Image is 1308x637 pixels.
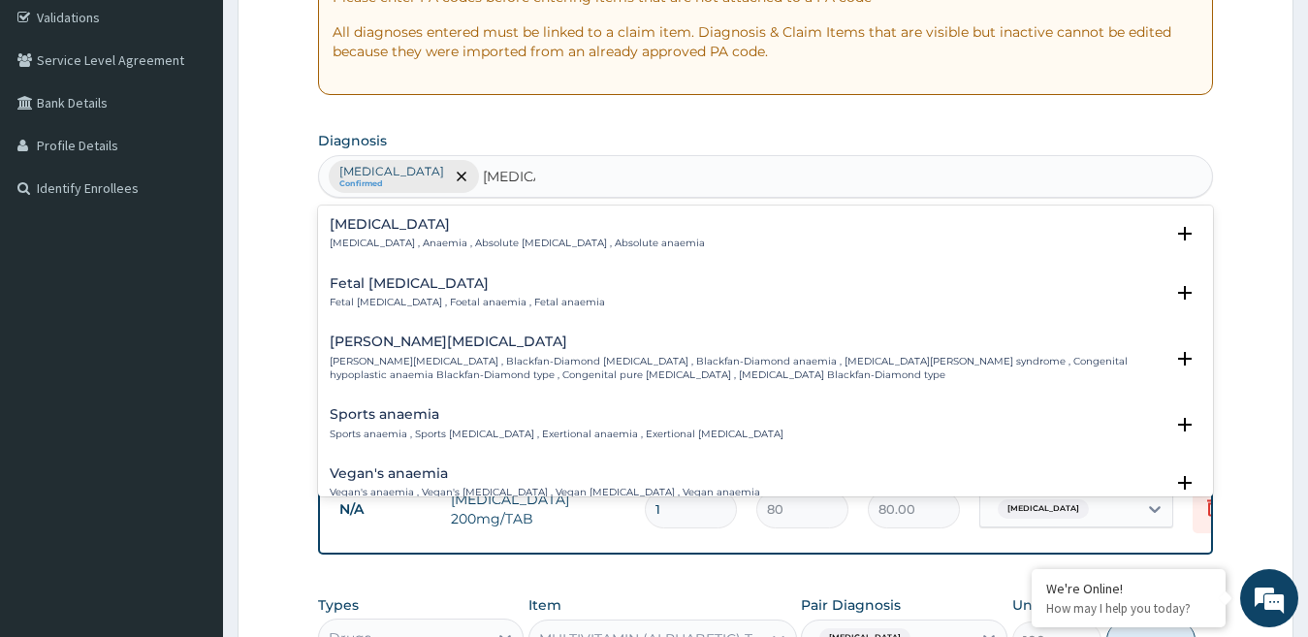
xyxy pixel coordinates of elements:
p: How may I help you today? [1046,600,1211,617]
div: Chat with us now [101,109,326,134]
h4: Fetal [MEDICAL_DATA] [330,276,605,291]
h4: [MEDICAL_DATA] [330,217,705,232]
p: All diagnoses entered must be linked to a claim item. Diagnosis & Claim Items that are visible bu... [333,22,1199,61]
div: We're Online! [1046,580,1211,597]
p: Fetal [MEDICAL_DATA] , Foetal anaemia , Fetal anaemia [330,296,605,309]
td: N/A [330,492,441,527]
span: remove selection option [453,168,470,185]
label: Pair Diagnosis [801,595,901,615]
td: [MEDICAL_DATA] 200mg/TAB [441,480,635,538]
i: open select status [1173,222,1196,245]
i: open select status [1173,347,1196,370]
h4: Sports anaemia [330,407,783,422]
p: [PERSON_NAME][MEDICAL_DATA] , Blackfan-Diamond [MEDICAL_DATA] , Blackfan-Diamond anaemia , [MEDIC... [330,355,1164,383]
img: d_794563401_company_1708531726252_794563401 [36,97,79,145]
label: Unit Price [1012,595,1082,615]
i: open select status [1173,471,1196,494]
label: Diagnosis [318,131,387,150]
span: We're online! [112,193,268,389]
p: [MEDICAL_DATA] [339,164,444,179]
textarea: Type your message and hit 'Enter' [10,428,369,495]
p: Sports anaemia , Sports [MEDICAL_DATA] , Exertional anaemia , Exertional [MEDICAL_DATA] [330,428,783,441]
p: [MEDICAL_DATA] , Anaemia , Absolute [MEDICAL_DATA] , Absolute anaemia [330,237,705,250]
div: Minimize live chat window [318,10,365,56]
label: Item [528,595,561,615]
i: open select status [1173,413,1196,436]
label: Types [318,597,359,614]
span: [MEDICAL_DATA] [998,499,1089,519]
small: Confirmed [339,179,444,189]
h4: [PERSON_NAME][MEDICAL_DATA] [330,334,1164,349]
p: Vegan's anaemia , Vegan's [MEDICAL_DATA] , Vegan [MEDICAL_DATA] , Vegan anaemia [330,486,760,499]
h4: Vegan's anaemia [330,466,760,481]
i: open select status [1173,281,1196,304]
